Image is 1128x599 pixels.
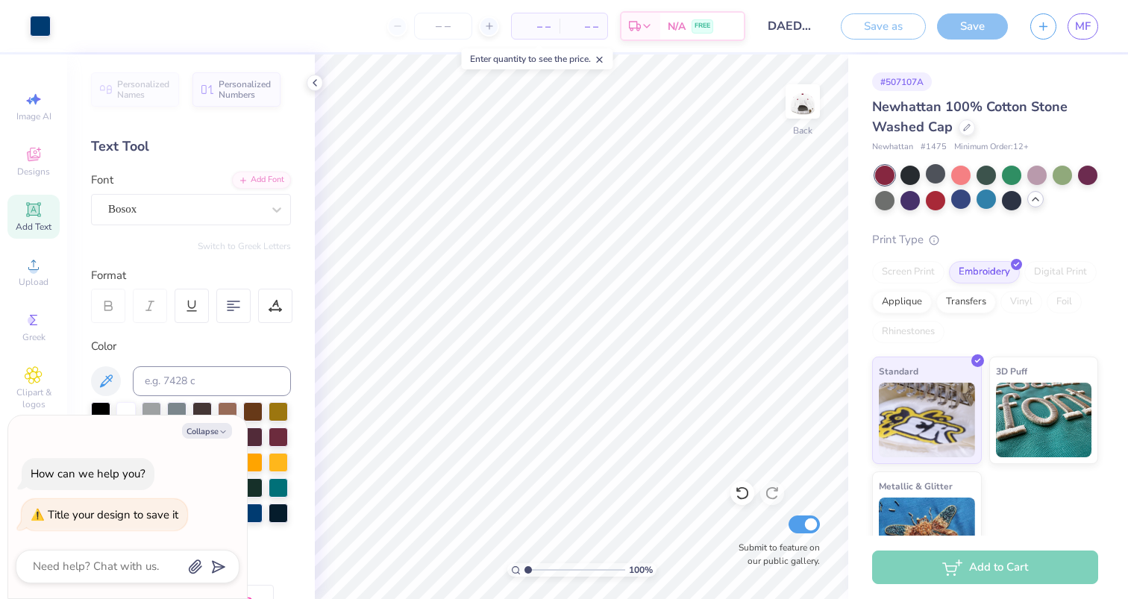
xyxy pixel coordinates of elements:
[872,72,932,91] div: # 507107A
[568,19,598,34] span: – –
[7,386,60,410] span: Clipart & logos
[879,478,953,494] span: Metallic & Glitter
[22,331,46,343] span: Greek
[91,267,292,284] div: Format
[48,507,178,522] div: Title your design to save it
[91,137,291,157] div: Text Tool
[17,166,50,178] span: Designs
[117,79,170,100] span: Personalized Names
[31,466,145,481] div: How can we help you?
[872,261,944,283] div: Screen Print
[19,276,48,288] span: Upload
[133,366,291,396] input: e.g. 7428 c
[879,383,975,457] img: Standard
[730,541,820,568] label: Submit to feature on our public gallery.
[629,563,653,577] span: 100 %
[996,383,1092,457] img: 3D Puff
[872,291,932,313] div: Applique
[879,498,975,572] img: Metallic & Glitter
[936,291,996,313] div: Transfers
[16,110,51,122] span: Image AI
[198,240,291,252] button: Switch to Greek Letters
[872,98,1068,136] span: Newhattan 100% Cotton Stone Washed Cap
[879,363,918,379] span: Standard
[91,338,291,355] div: Color
[219,79,272,100] span: Personalized Numbers
[788,87,818,116] img: Back
[182,423,232,439] button: Collapse
[793,124,812,137] div: Back
[949,261,1020,283] div: Embroidery
[16,221,51,233] span: Add Text
[91,172,113,189] label: Font
[872,141,913,154] span: Newhattan
[1024,261,1097,283] div: Digital Print
[921,141,947,154] span: # 1475
[954,141,1029,154] span: Minimum Order: 12 +
[872,231,1098,248] div: Print Type
[521,19,551,34] span: – –
[232,172,291,189] div: Add Font
[1068,13,1098,40] a: MF
[756,11,830,41] input: Untitled Design
[1075,18,1091,35] span: MF
[872,321,944,343] div: Rhinestones
[695,21,710,31] span: FREE
[414,13,472,40] input: – –
[1000,291,1042,313] div: Vinyl
[1047,291,1082,313] div: Foil
[996,363,1027,379] span: 3D Puff
[462,48,613,69] div: Enter quantity to see the price.
[668,19,686,34] span: N/A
